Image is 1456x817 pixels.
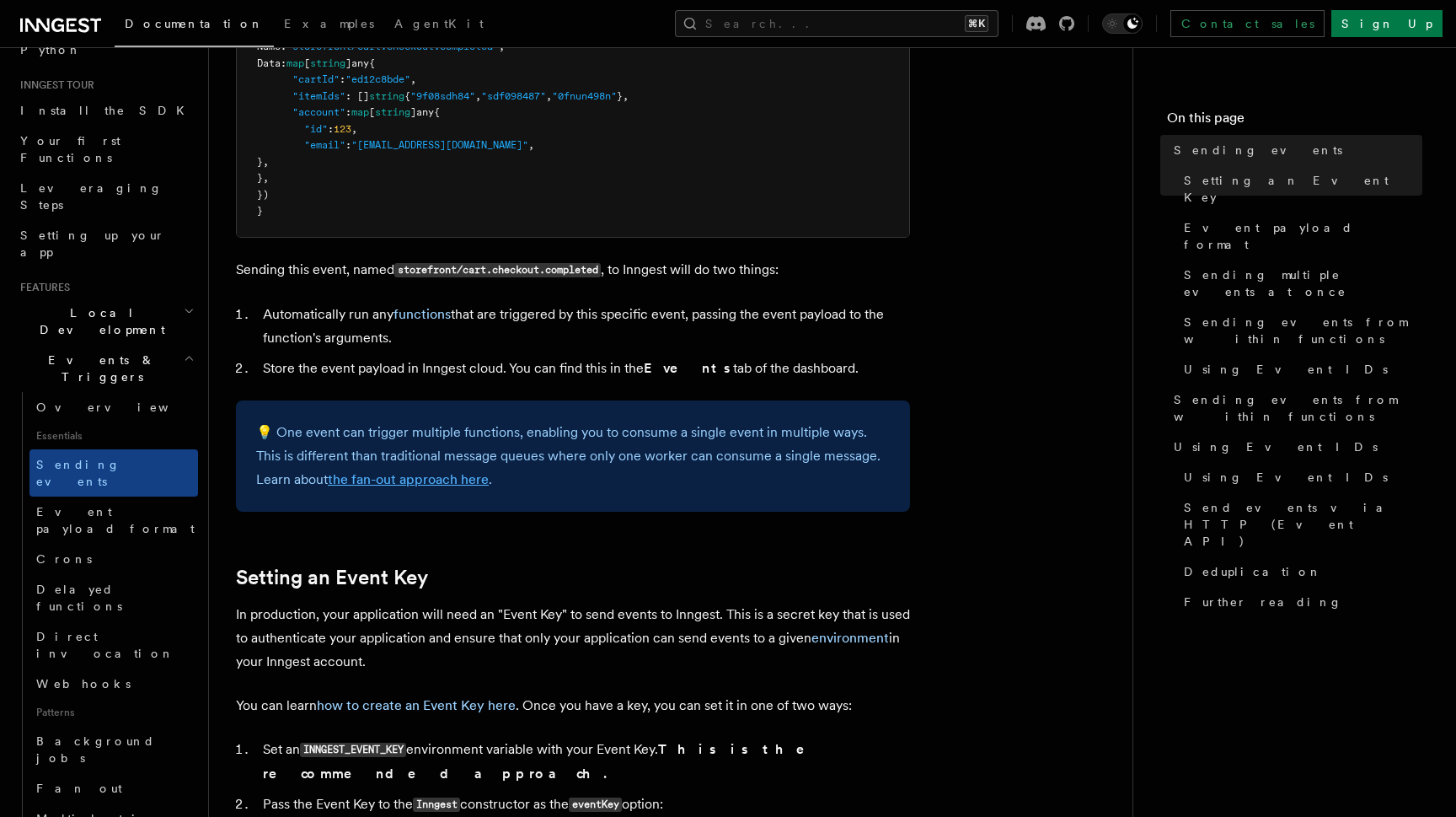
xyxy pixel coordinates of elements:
a: Using Event IDs [1177,462,1422,492]
a: Direct invocation [29,621,198,669]
span: Deduplication [1184,563,1322,580]
span: Sending events [1174,142,1342,159]
span: Using Event IDs [1174,438,1378,455]
code: storefront/cart.checkout.completed [394,263,601,277]
span: : [345,106,351,118]
kbd: ⌘K [965,15,988,32]
span: "itemIds" [292,90,345,102]
span: "sdf098487" [481,90,546,102]
li: Automatically run any that are triggered by this specific event, passing the event payload to the... [258,303,910,350]
span: Sending events from within functions [1184,314,1422,347]
a: functions [393,306,451,322]
span: "[EMAIL_ADDRESS][DOMAIN_NAME]" [351,139,528,151]
a: Sending events [1167,135,1422,165]
p: Sending this event, named , to Inngest will do two things: [236,258,910,282]
span: Crons [36,552,92,566]
a: Using Event IDs [1177,354,1422,384]
span: }) [257,189,269,201]
span: [ [369,106,375,118]
span: Data: [257,57,286,69]
span: ]any{ [345,57,375,69]
span: , [410,73,416,85]
a: environment [811,630,889,646]
span: Background jobs [36,734,155,765]
a: Your first Functions [13,126,198,173]
span: Essentials [29,422,198,449]
a: Event payload format [1177,212,1422,260]
code: eventKey [569,798,622,812]
a: Python [13,35,198,65]
a: Crons [29,544,198,574]
span: Sending events from within functions [1174,391,1422,425]
span: Features [13,281,70,294]
h4: On this page [1167,108,1422,135]
strong: This is the recommended approach. [263,741,828,782]
li: Store the event payload in Inngest cloud. You can find this in the tab of the dashboard. [258,357,910,380]
span: }, [257,156,269,168]
span: map [351,106,369,118]
a: Webhooks [29,669,198,699]
a: Setting an Event Key [236,566,428,589]
a: Sending events from within functions [1177,307,1422,354]
span: Local Development [13,304,184,338]
span: Send events via HTTP (Event API) [1184,499,1422,550]
a: Sign Up [1331,10,1443,37]
span: Inngest tour [13,78,94,92]
a: Overview [29,392,198,422]
span: Further reading [1184,594,1342,610]
span: Event payload format [1184,219,1422,253]
span: Your first Functions [20,134,120,164]
a: AgentKit [384,5,494,46]
span: "cartId" [292,73,340,85]
button: Toggle dark mode [1102,13,1143,34]
a: Using Event IDs [1167,432,1422,462]
span: "0fnun498n" [552,90,617,102]
a: Sending multiple events at once [1177,260,1422,307]
a: Contact sales [1170,10,1325,37]
code: Inngest [413,798,460,812]
span: 123 [334,123,351,135]
span: Using Event IDs [1184,361,1388,378]
span: Python [20,43,82,56]
a: the fan-out approach here [328,471,489,487]
span: : [340,73,345,85]
a: Background jobs [29,726,198,773]
span: "ed12c8bde" [345,73,410,85]
a: Setting up your app [13,220,198,267]
span: Install the SDK [20,104,195,117]
a: Documentation [115,5,274,47]
a: Leveraging Steps [13,173,198,220]
button: Search...⌘K [675,10,998,37]
span: [ [304,57,310,69]
span: Webhooks [36,677,131,691]
button: Events & Triggers [13,345,198,392]
span: Documentation [125,17,264,30]
a: Sending events [29,449,198,497]
span: } [257,205,263,217]
span: Delayed functions [36,583,122,613]
a: Setting an Event Key [1177,165,1422,212]
a: Examples [274,5,384,46]
a: Install the SDK [13,95,198,126]
span: string [369,90,404,102]
span: "9f08sdh84" [410,90,475,102]
p: 💡 One event can trigger multiple functions, enabling you to consume a single event in multiple wa... [256,421,890,492]
a: Further reading [1177,587,1422,617]
span: "email" [304,139,345,151]
span: }, [257,172,269,184]
a: how to create an Event Key here [317,697,516,713]
span: }, [617,90,629,102]
span: : [] [345,90,369,102]
span: Direct invocation [36,630,174,660]
li: Pass the Event Key to the constructor as the option: [258,793,910,817]
strong: Events [644,360,733,376]
span: Patterns [29,699,198,726]
span: AgentKit [394,17,484,30]
a: Delayed functions [29,574,198,621]
span: "account" [292,106,345,118]
span: Events & Triggers [13,352,184,385]
span: , [351,123,357,135]
span: ]any{ [410,106,440,118]
span: , [528,139,534,151]
span: Sending events [36,458,120,488]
